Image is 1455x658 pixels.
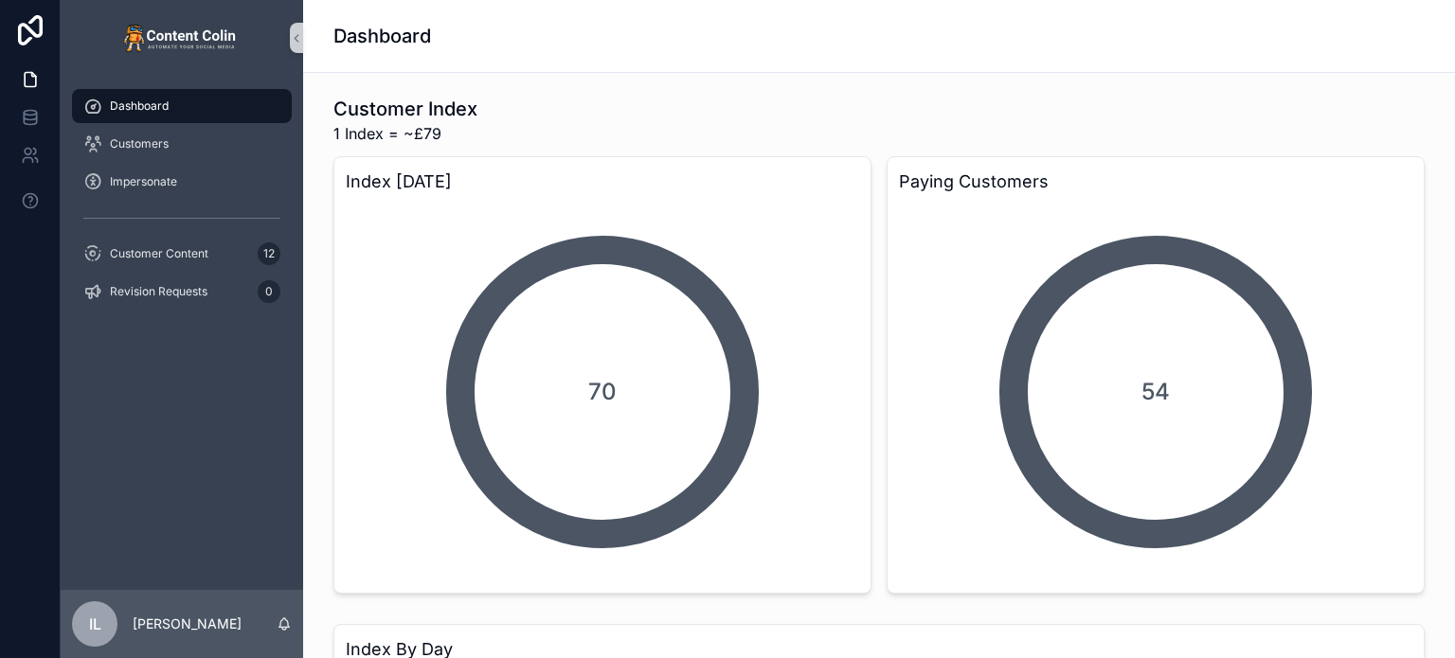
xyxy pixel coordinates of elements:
[333,96,477,122] h1: Customer Index
[333,23,431,49] h1: Dashboard
[133,614,242,633] p: [PERSON_NAME]
[72,275,292,309] a: Revision Requests0
[110,136,169,151] span: Customers
[258,242,280,265] div: 12
[123,23,241,53] img: App logo
[110,246,208,261] span: Customer Content
[110,284,207,299] span: Revision Requests
[72,165,292,199] a: Impersonate
[1141,377,1170,407] span: 54
[588,377,617,407] span: 70
[346,169,859,195] h3: Index [DATE]
[72,237,292,271] a: Customer Content12
[72,89,292,123] a: Dashboard
[61,76,303,333] div: scrollable content
[89,613,101,635] span: IL
[258,280,280,303] div: 0
[899,169,1412,195] h3: Paying Customers
[110,98,169,114] span: Dashboard
[110,174,177,189] span: Impersonate
[333,122,477,145] span: 1 Index = ~£79
[72,127,292,161] a: Customers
